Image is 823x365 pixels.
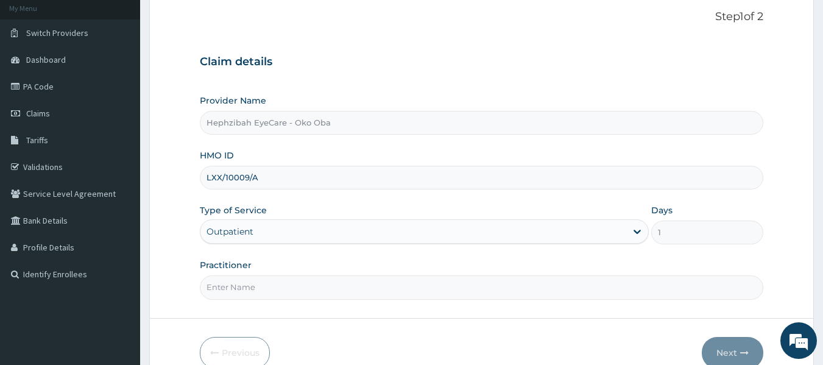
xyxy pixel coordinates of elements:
input: Enter Name [200,275,764,299]
img: d_794563401_company_1708531726252_794563401 [23,61,49,91]
h3: Claim details [200,55,764,69]
span: Claims [26,108,50,119]
label: Provider Name [200,94,266,107]
div: Minimize live chat window [200,6,229,35]
span: Tariffs [26,135,48,146]
div: Outpatient [207,225,253,238]
p: Step 1 of 2 [200,10,764,24]
label: Practitioner [200,259,252,271]
span: Dashboard [26,54,66,65]
span: Switch Providers [26,27,88,38]
label: HMO ID [200,149,234,161]
textarea: Type your message and hit 'Enter' [6,239,232,282]
input: Enter HMO ID [200,166,764,190]
label: Type of Service [200,204,267,216]
div: Chat with us now [63,68,205,84]
label: Days [651,204,673,216]
span: We're online! [71,107,168,230]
